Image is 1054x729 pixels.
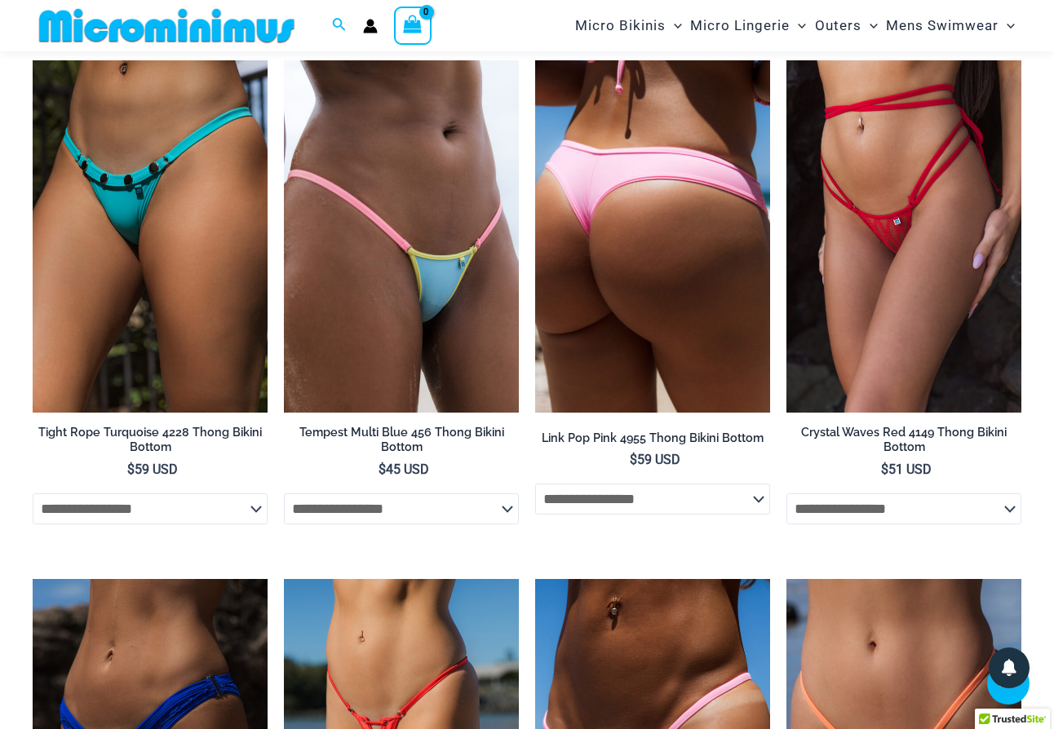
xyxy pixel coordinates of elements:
a: Link Pop Pink 4955 Thong Bikini Bottom [535,431,770,452]
span: $ [379,462,386,477]
img: MM SHOP LOGO FLAT [33,7,301,44]
bdi: 59 USD [630,452,680,467]
h2: Link Pop Pink 4955 Thong Bikini Bottom [535,431,770,446]
a: Tempest Multi Blue 456 Bottom 01Tempest Multi Blue 312 Top 456 Bottom 07Tempest Multi Blue 312 To... [284,60,519,413]
span: $ [127,462,135,477]
span: Menu Toggle [666,5,682,46]
span: Micro Bikinis [575,5,666,46]
a: Micro LingerieMenu ToggleMenu Toggle [686,5,810,46]
bdi: 59 USD [127,462,178,477]
span: $ [881,462,888,477]
img: Tempest Multi Blue 456 Bottom 01 [284,60,519,413]
h2: Tempest Multi Blue 456 Thong Bikini Bottom [284,425,519,455]
a: Link Pop Pink 4955 Bottom 01Link Pop Pink 4955 Bottom 02Link Pop Pink 4955 Bottom 02 [535,60,770,413]
bdi: 45 USD [379,462,429,477]
span: $ [630,452,637,467]
a: OutersMenu ToggleMenu Toggle [811,5,882,46]
span: Menu Toggle [790,5,806,46]
img: Crystal Waves 4149 Thong 01 [786,60,1021,413]
h2: Tight Rope Turquoise 4228 Thong Bikini Bottom [33,425,268,455]
span: Micro Lingerie [690,5,790,46]
a: Crystal Waves Red 4149 Thong Bikini Bottom [786,425,1021,462]
a: Micro BikinisMenu ToggleMenu Toggle [571,5,686,46]
span: Mens Swimwear [886,5,999,46]
img: Link Pop Pink 4955 Bottom 02 [535,60,770,413]
span: Menu Toggle [999,5,1015,46]
a: View Shopping Cart, empty [394,7,432,44]
h2: Crystal Waves Red 4149 Thong Bikini Bottom [786,425,1021,455]
a: Account icon link [363,19,378,33]
a: Tight Rope Turquoise 4228 Thong Bottom 01Tight Rope Turquoise 4228 Thong Bottom 02Tight Rope Turq... [33,60,268,413]
span: Menu Toggle [861,5,878,46]
span: Outers [815,5,861,46]
a: Tempest Multi Blue 456 Thong Bikini Bottom [284,425,519,462]
a: Tight Rope Turquoise 4228 Thong Bikini Bottom [33,425,268,462]
bdi: 51 USD [881,462,932,477]
img: Tight Rope Turquoise 4228 Thong Bottom 01 [33,60,268,413]
nav: Site Navigation [569,2,1021,49]
a: Mens SwimwearMenu ToggleMenu Toggle [882,5,1019,46]
a: Crystal Waves 4149 Thong 01Crystal Waves 305 Tri Top 4149 Thong 01Crystal Waves 305 Tri Top 4149 ... [786,60,1021,413]
a: Search icon link [332,15,347,36]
